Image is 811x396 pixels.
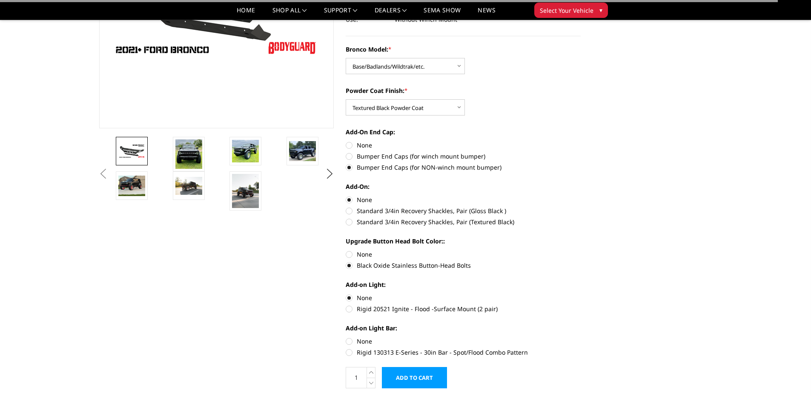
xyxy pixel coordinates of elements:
label: None [346,195,581,204]
a: News [478,7,495,20]
label: None [346,337,581,346]
label: Black Oxide Stainless Button-Head Bolts [346,261,581,270]
label: Upgrade Button Head Bolt Color:: [346,237,581,246]
iframe: Chat Widget [768,355,811,396]
label: Standard 3/4in Recovery Shackles, Pair (Gloss Black ) [346,206,581,215]
a: SEMA Show [424,7,461,20]
label: Standard 3/4in Recovery Shackles, Pair (Textured Black) [346,217,581,226]
label: Bumper End Caps (for winch mount bumper) [346,152,581,161]
input: Add to Cart [382,367,447,388]
span: Select Your Vehicle [540,6,593,15]
label: Add-On End Cap: [346,127,581,136]
img: Bronco Base Front (non-winch) [232,140,259,163]
a: shop all [272,7,307,20]
img: Bronco Base Front (non-winch) [175,177,202,195]
label: Add-on Light: [346,280,581,289]
label: Rigid 20521 Ignite - Flood -Surface Mount (2 pair) [346,304,581,313]
label: Powder Coat Finish: [346,86,581,95]
img: Bronco Base Front (non-winch) [175,139,202,169]
a: Support [324,7,358,20]
label: None [346,141,581,150]
label: Bumper End Caps (for NON-winch mount bumper) [346,163,581,172]
label: Add-On: [346,182,581,191]
label: Rigid 130313 E-Series - 30in Bar - Spot/Flood Combo Pattern [346,348,581,357]
label: Bronco Model: [346,45,581,54]
label: Add-on Light Bar: [346,324,581,332]
img: Bronco Base Front (non-winch) [289,141,316,161]
button: Select Your Vehicle [534,3,608,18]
img: Bronco Base Front (non-winch) [118,176,145,196]
label: None [346,293,581,302]
button: Next [323,168,336,180]
a: Home [237,7,255,20]
span: ▾ [599,6,602,14]
img: Bronco Base Front (non-winch) [232,174,259,208]
a: Dealers [375,7,407,20]
img: Bronco Base Front (non-winch) [118,144,145,159]
button: Previous [97,168,110,180]
label: None [346,250,581,259]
